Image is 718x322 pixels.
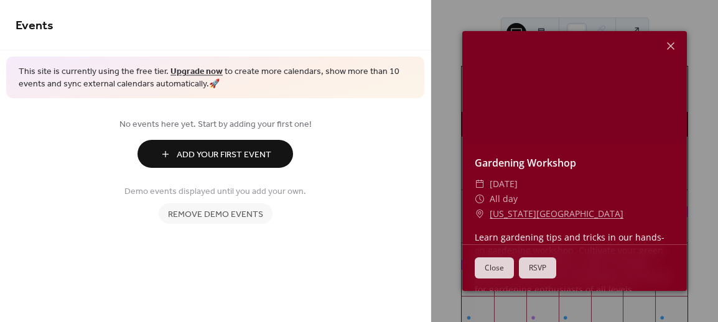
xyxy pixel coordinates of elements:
a: Upgrade now [170,63,223,80]
span: No events here yet. Start by adding your first one! [16,118,415,131]
span: Add Your First Event [177,149,271,162]
span: Remove demo events [168,208,263,221]
div: ​ [475,177,485,191]
button: RSVP [519,257,556,278]
span: This site is currently using the free tier. to create more calendars, show more than 10 events an... [19,66,412,90]
span: Events [16,14,54,38]
div: ​ [475,191,485,206]
button: Remove demo events [159,203,273,224]
a: [US_STATE][GEOGRAPHIC_DATA] [490,206,623,221]
button: Close [475,257,514,278]
span: All day [490,191,518,206]
button: Add Your First Event [138,140,293,168]
span: Demo events displayed until you add your own. [124,185,306,198]
div: ​ [475,206,485,221]
div: Gardening Workshop [462,155,687,170]
div: Learn gardening tips and tricks in our hands-on gardening workshop. Cultivate your green thumb an... [462,231,687,296]
a: Add Your First Event [16,140,415,168]
span: [DATE] [490,177,518,191]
